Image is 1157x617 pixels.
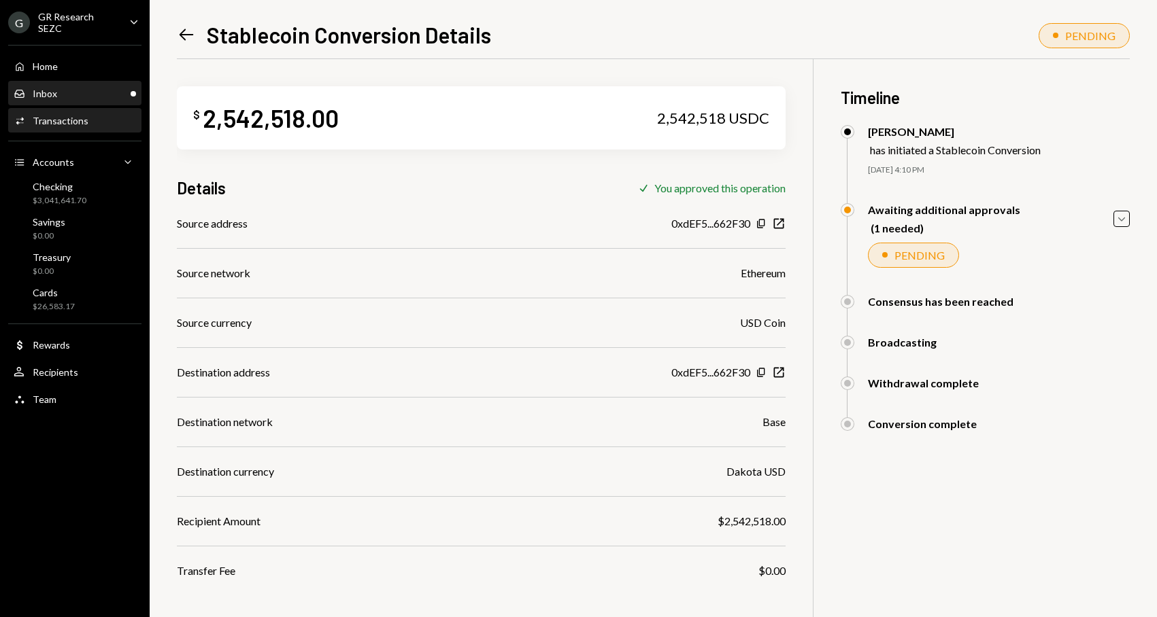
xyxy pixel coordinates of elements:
[33,156,74,168] div: Accounts
[868,164,1130,176] div: [DATE] 4:10 PM
[38,11,118,34] div: GR Research SEZC
[33,60,58,72] div: Home
[8,12,30,33] div: G
[177,315,252,331] div: Source currency
[33,393,56,405] div: Team
[177,463,274,480] div: Destination currency
[8,108,141,133] a: Transactions
[671,215,750,232] div: 0xdEF5...662F30
[868,125,1041,138] div: [PERSON_NAME]
[33,339,70,351] div: Rewards
[654,181,786,194] div: You approved this operation
[33,251,71,263] div: Treasury
[8,54,141,78] a: Home
[8,149,141,174] a: Accounts
[868,295,1013,308] div: Consensus has been reached
[718,513,786,529] div: $2,542,518.00
[8,247,141,280] a: Treasury$0.00
[726,463,786,480] div: Dakota USD
[33,366,78,378] div: Recipients
[758,563,786,579] div: $0.00
[8,387,141,411] a: Team
[1065,29,1116,42] div: PENDING
[841,86,1130,109] h3: Timeline
[8,212,141,245] a: Savings$0.00
[33,195,86,207] div: $3,041,641.70
[33,287,75,298] div: Cards
[33,216,65,228] div: Savings
[203,103,339,133] div: 2,542,518.00
[8,177,141,209] a: Checking$3,041,641.70
[868,203,1020,216] div: Awaiting additional approvals
[177,215,248,232] div: Source address
[33,301,75,313] div: $26,583.17
[740,315,786,331] div: USD Coin
[871,222,1020,234] div: (1 needed)
[671,364,750,381] div: 0xdEF5...662F30
[33,230,65,242] div: $0.00
[207,21,491,48] h1: Stablecoin Conversion Details
[870,143,1041,156] div: has initiated a Stablecoin Conversion
[8,283,141,315] a: Cards$26,583.17
[177,265,250,281] div: Source network
[33,181,86,192] div: Checking
[177,364,270,381] div: Destination address
[868,417,977,430] div: Conversion complete
[177,513,261,529] div: Recipient Amount
[193,108,200,122] div: $
[177,563,235,579] div: Transfer Fee
[177,177,226,199] h3: Details
[868,336,937,349] div: Broadcasting
[33,266,71,277] div: $0.00
[868,376,979,389] div: Withdrawal complete
[657,109,769,128] div: 2,542,518 USDC
[177,414,273,430] div: Destination network
[762,414,786,430] div: Base
[8,332,141,357] a: Rewards
[894,249,945,262] div: PENDING
[741,265,786,281] div: Ethereum
[8,81,141,105] a: Inbox
[33,88,57,99] div: Inbox
[33,115,88,126] div: Transactions
[8,359,141,384] a: Recipients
